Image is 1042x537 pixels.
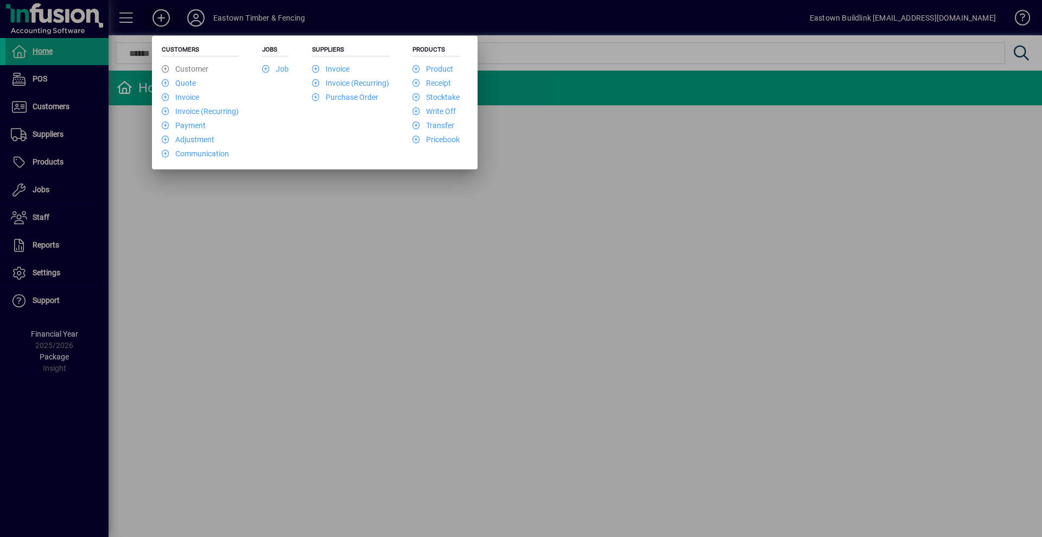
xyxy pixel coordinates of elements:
[162,93,199,102] a: Invoice
[312,93,378,102] a: Purchase Order
[412,93,460,102] a: Stocktake
[412,79,451,87] a: Receipt
[262,46,289,56] h5: Jobs
[162,149,229,158] a: Communication
[162,107,239,116] a: Invoice (Recurring)
[262,65,289,73] a: Job
[162,79,196,87] a: Quote
[412,121,454,130] a: Transfer
[412,135,460,144] a: Pricebook
[312,46,389,56] h5: Suppliers
[162,135,214,144] a: Adjustment
[312,79,389,87] a: Invoice (Recurring)
[412,65,453,73] a: Product
[412,46,460,56] h5: Products
[162,121,206,130] a: Payment
[412,107,456,116] a: Write Off
[162,46,239,56] h5: Customers
[312,65,350,73] a: Invoice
